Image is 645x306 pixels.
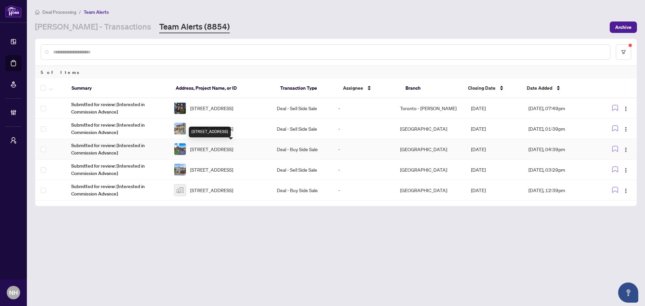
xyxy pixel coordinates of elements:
[190,104,233,112] span: [STREET_ADDRESS]
[466,160,523,180] td: [DATE]
[42,9,76,15] span: Deal Processing
[333,119,395,139] td: -
[190,125,233,132] span: [STREET_ADDRESS]
[271,160,333,180] td: Deal - Sell Side Sale
[623,147,629,152] img: Logo
[271,119,333,139] td: Deal - Sell Side Sale
[523,180,597,201] td: [DATE], 12:39pm
[174,123,186,134] img: thumbnail-img
[71,162,163,177] span: Submitted for review: [Interested in Commission Advance]
[395,119,466,139] td: [GEOGRAPHIC_DATA]
[620,123,631,134] button: Logo
[174,164,186,175] img: thumbnail-img
[623,168,629,173] img: Logo
[463,79,521,98] th: Closing Date
[71,121,163,136] span: Submitted for review: [Interested in Commission Advance]
[343,84,363,92] span: Assignee
[190,166,233,173] span: [STREET_ADDRESS]
[623,188,629,193] img: Logo
[333,160,395,180] td: -
[71,183,163,198] span: Submitted for review: [Interested in Commission Advance]
[35,66,637,79] div: 5 of Items
[620,103,631,114] button: Logo
[621,50,626,54] span: filter
[174,102,186,114] img: thumbnail-img
[523,160,597,180] td: [DATE], 03:29pm
[527,84,552,92] span: Date Added
[174,184,186,196] img: thumbnail-img
[333,180,395,201] td: -
[159,21,230,33] a: Team Alerts (8854)
[623,127,629,132] img: Logo
[35,10,40,14] span: home
[189,127,231,137] div: [STREET_ADDRESS]
[616,44,631,60] button: filter
[84,9,109,15] span: Team Alerts
[395,98,466,119] td: Toronto - [PERSON_NAME]
[338,79,400,98] th: Assignee
[618,282,638,303] button: Open asap
[66,79,171,98] th: Summary
[523,139,597,160] td: [DATE], 04:39pm
[466,119,523,139] td: [DATE]
[468,84,496,92] span: Closing Date
[466,98,523,119] td: [DATE]
[523,119,597,139] td: [DATE], 01:39pm
[271,139,333,160] td: Deal - Buy Side Sale
[275,79,337,98] th: Transaction Type
[623,106,629,112] img: Logo
[333,139,395,160] td: -
[395,180,466,201] td: [GEOGRAPHIC_DATA]
[190,145,233,153] span: [STREET_ADDRESS]
[71,101,163,116] span: Submitted for review: [Interested in Commission Advance]
[521,79,597,98] th: Date Added
[620,185,631,195] button: Logo
[466,180,523,201] td: [DATE]
[400,79,463,98] th: Branch
[271,98,333,119] td: Deal - Sell Side Sale
[610,21,637,33] button: Archive
[620,144,631,155] button: Logo
[71,142,163,157] span: Submitted for review: [Interested in Commission Advance]
[190,186,233,194] span: [STREET_ADDRESS]
[9,288,18,297] span: NH
[333,98,395,119] td: -
[615,22,632,33] span: Archive
[271,180,333,201] td: Deal - Buy Side Sale
[174,143,186,155] img: thumbnail-img
[466,139,523,160] td: [DATE]
[35,21,151,33] a: [PERSON_NAME] - Transactions
[10,137,17,144] span: user-switch
[5,5,21,17] img: logo
[79,8,81,16] li: /
[523,98,597,119] td: [DATE], 07:49pm
[395,139,466,160] td: [GEOGRAPHIC_DATA]
[620,164,631,175] button: Logo
[395,160,466,180] td: [GEOGRAPHIC_DATA]
[170,79,275,98] th: Address, Project Name, or ID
